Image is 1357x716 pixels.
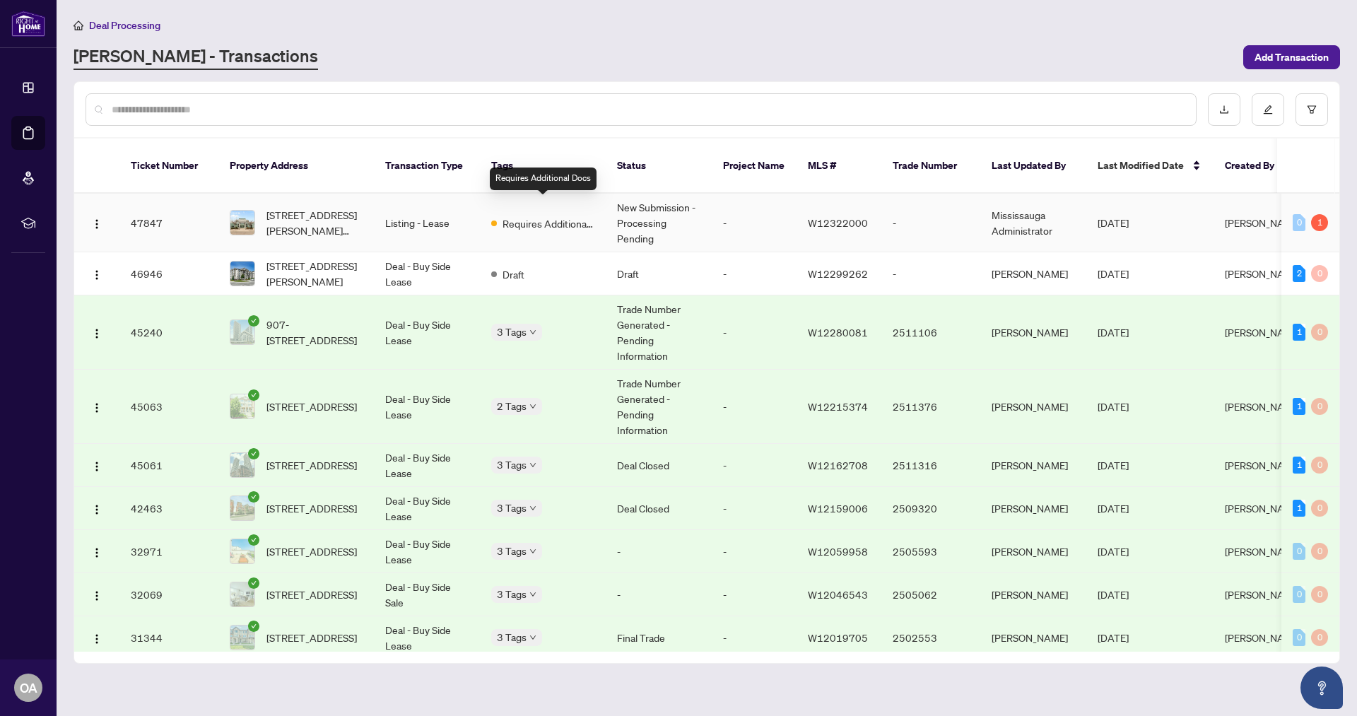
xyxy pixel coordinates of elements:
[1098,545,1129,558] span: [DATE]
[1214,139,1298,194] th: Created By
[1293,543,1305,560] div: 0
[490,168,597,190] div: Requires Additional Docs
[881,370,980,444] td: 2511376
[119,295,218,370] td: 45240
[266,207,363,238] span: [STREET_ADDRESS][PERSON_NAME][PERSON_NAME]
[712,530,797,573] td: -
[1293,586,1305,603] div: 0
[1293,500,1305,517] div: 1
[91,461,102,472] img: Logo
[1098,631,1129,644] span: [DATE]
[606,295,712,370] td: Trade Number Generated - Pending Information
[91,590,102,601] img: Logo
[606,252,712,295] td: Draft
[248,389,259,401] span: check-circle
[119,444,218,487] td: 45061
[712,444,797,487] td: -
[374,194,480,252] td: Listing - Lease
[266,317,363,348] span: 907-[STREET_ADDRESS]
[980,573,1086,616] td: [PERSON_NAME]
[1311,543,1328,560] div: 0
[119,194,218,252] td: 47847
[606,444,712,487] td: Deal Closed
[374,573,480,616] td: Deal - Buy Side Sale
[230,539,254,563] img: thumbnail-img
[497,457,527,473] span: 3 Tags
[808,459,868,471] span: W12162708
[529,634,536,641] span: down
[230,496,254,520] img: thumbnail-img
[980,252,1086,295] td: [PERSON_NAME]
[606,370,712,444] td: Trade Number Generated - Pending Information
[86,395,108,418] button: Logo
[248,577,259,589] span: check-circle
[712,573,797,616] td: -
[808,545,868,558] span: W12059958
[808,502,868,515] span: W12159006
[712,139,797,194] th: Project Name
[86,211,108,234] button: Logo
[1293,629,1305,646] div: 0
[89,19,160,32] span: Deal Processing
[1208,93,1240,126] button: download
[712,370,797,444] td: -
[1300,667,1343,709] button: Open asap
[248,315,259,327] span: check-circle
[86,583,108,606] button: Logo
[712,295,797,370] td: -
[91,504,102,515] img: Logo
[1098,158,1184,173] span: Last Modified Date
[11,11,45,37] img: logo
[266,457,357,473] span: [STREET_ADDRESS]
[86,454,108,476] button: Logo
[1225,631,1301,644] span: [PERSON_NAME]
[1225,459,1301,471] span: [PERSON_NAME]
[497,586,527,602] span: 3 Tags
[808,631,868,644] span: W12019705
[881,139,980,194] th: Trade Number
[1293,265,1305,282] div: 2
[86,626,108,649] button: Logo
[1293,457,1305,474] div: 1
[712,194,797,252] td: -
[980,295,1086,370] td: [PERSON_NAME]
[1098,267,1129,280] span: [DATE]
[881,252,980,295] td: -
[266,258,363,289] span: [STREET_ADDRESS][PERSON_NAME]
[712,616,797,659] td: -
[1219,105,1229,115] span: download
[881,487,980,530] td: 2509320
[881,616,980,659] td: 2502553
[808,588,868,601] span: W12046543
[1225,588,1301,601] span: [PERSON_NAME]
[230,320,254,344] img: thumbnail-img
[808,400,868,413] span: W12215374
[1311,265,1328,282] div: 0
[91,328,102,339] img: Logo
[91,218,102,230] img: Logo
[980,194,1086,252] td: Mississauga Administrator
[374,444,480,487] td: Deal - Buy Side Lease
[980,370,1086,444] td: [PERSON_NAME]
[1225,267,1301,280] span: [PERSON_NAME]
[808,267,868,280] span: W12299262
[1225,216,1301,229] span: [PERSON_NAME]
[248,491,259,503] span: check-circle
[91,633,102,645] img: Logo
[91,547,102,558] img: Logo
[1255,46,1329,69] span: Add Transaction
[266,399,357,414] span: [STREET_ADDRESS]
[797,139,881,194] th: MLS #
[1311,214,1328,231] div: 1
[374,139,480,194] th: Transaction Type
[606,194,712,252] td: New Submission - Processing Pending
[529,591,536,598] span: down
[1263,105,1273,115] span: edit
[980,444,1086,487] td: [PERSON_NAME]
[1225,326,1301,339] span: [PERSON_NAME]
[881,194,980,252] td: -
[119,573,218,616] td: 32069
[119,370,218,444] td: 45063
[91,269,102,281] img: Logo
[1293,324,1305,341] div: 1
